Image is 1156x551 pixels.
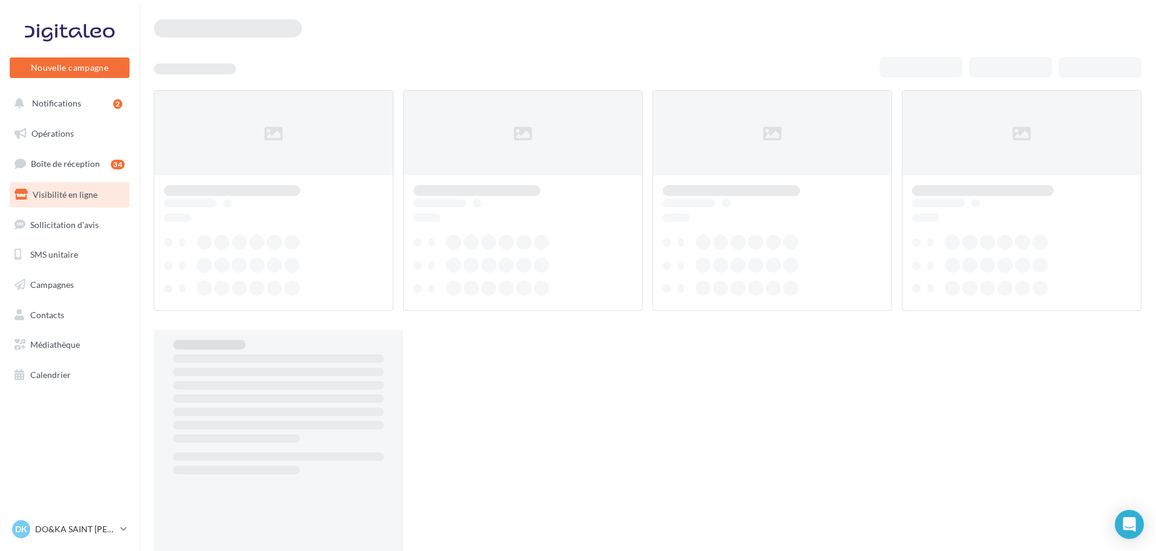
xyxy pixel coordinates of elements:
[7,302,132,328] a: Contacts
[30,370,71,380] span: Calendrier
[30,249,78,259] span: SMS unitaire
[111,160,125,169] div: 34
[7,151,132,177] a: Boîte de réception34
[113,99,122,109] div: 2
[31,128,74,139] span: Opérations
[32,98,81,108] span: Notifications
[30,219,99,229] span: Sollicitation d'avis
[7,121,132,146] a: Opérations
[1115,510,1144,539] div: Open Intercom Messenger
[10,57,130,78] button: Nouvelle campagne
[7,362,132,388] a: Calendrier
[31,158,100,169] span: Boîte de réception
[7,182,132,207] a: Visibilité en ligne
[35,523,116,535] p: DO&KA SAINT [PERSON_NAME]
[30,310,64,320] span: Contacts
[15,523,27,535] span: DK
[33,189,97,200] span: Visibilité en ligne
[7,91,127,116] button: Notifications 2
[7,272,132,298] a: Campagnes
[7,242,132,267] a: SMS unitaire
[30,279,74,290] span: Campagnes
[7,332,132,357] a: Médiathèque
[30,339,80,350] span: Médiathèque
[7,212,132,238] a: Sollicitation d'avis
[10,518,130,541] a: DK DO&KA SAINT [PERSON_NAME]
